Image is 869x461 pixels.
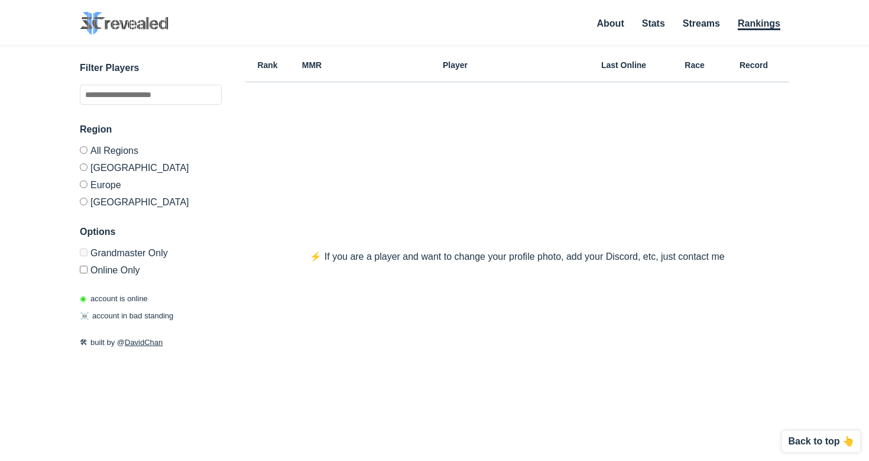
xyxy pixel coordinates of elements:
h6: Last Online [576,61,671,69]
label: Only show accounts currently laddering [80,261,222,275]
p: account in bad standing [80,310,173,322]
input: [GEOGRAPHIC_DATA] [80,198,87,205]
h6: Race [671,61,718,69]
input: All Regions [80,146,87,154]
h6: MMR [290,61,334,69]
label: All Regions [80,146,222,159]
h3: Options [80,225,222,239]
p: account is online [80,293,148,305]
input: Grandmaster Only [80,249,87,256]
p: Back to top 👆 [788,437,854,446]
span: ◉ [80,294,86,303]
span: ☠️ [80,311,89,320]
input: Europe [80,180,87,188]
input: Online Only [80,266,87,273]
span: 🛠 [80,338,87,347]
p: built by @ [80,337,222,349]
a: Stats [642,18,665,28]
h6: Rank [245,61,290,69]
img: SC2 Revealed [80,12,168,35]
h6: Record [718,61,789,69]
h3: Region [80,122,222,137]
a: Streams [683,18,720,28]
a: About [597,18,624,28]
h6: Player [334,61,576,69]
h3: Filter Players [80,61,222,75]
a: Rankings [738,18,780,30]
p: ⚡️ If you are a player and want to change your profile photo, add your Discord, etc, just contact me [286,250,748,264]
input: [GEOGRAPHIC_DATA] [80,163,87,171]
a: DavidChan [125,338,163,347]
label: [GEOGRAPHIC_DATA] [80,193,222,207]
label: Europe [80,176,222,193]
label: [GEOGRAPHIC_DATA] [80,159,222,176]
label: Only Show accounts currently in Grandmaster [80,249,222,261]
